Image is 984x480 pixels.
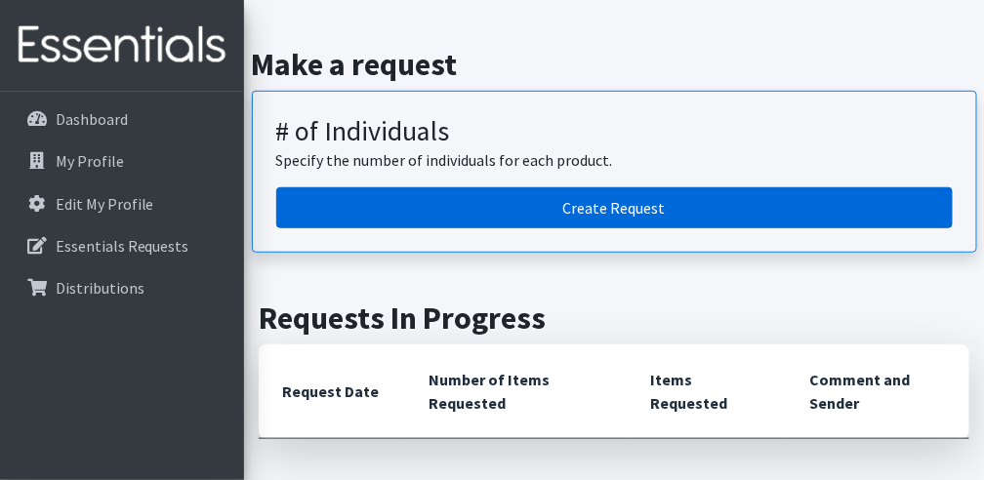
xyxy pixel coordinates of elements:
p: Essentials Requests [56,236,189,256]
a: Essentials Requests [8,226,236,265]
a: My Profile [8,141,236,180]
h3: # of Individuals [276,115,953,148]
th: Request Date [259,344,405,439]
p: Specify the number of individuals for each product. [276,148,953,172]
p: Edit My Profile [56,194,154,214]
a: Distributions [8,268,236,307]
h2: Make a request [252,46,977,83]
th: Number of Items Requested [405,344,627,439]
p: Distributions [56,278,144,298]
th: Comment and Sender [787,344,969,439]
a: Edit My Profile [8,184,236,223]
a: Dashboard [8,100,236,139]
th: Items Requested [627,344,786,439]
p: My Profile [56,151,124,171]
img: HumanEssentials [8,13,236,78]
h2: Requests In Progress [259,300,969,337]
p: Dashboard [56,109,128,129]
a: Create a request by number of individuals [276,187,953,228]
